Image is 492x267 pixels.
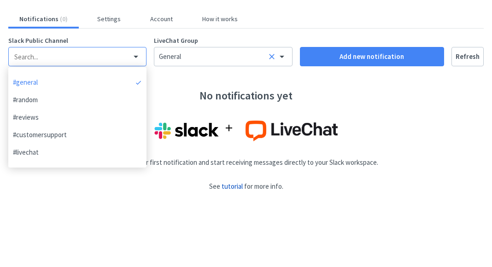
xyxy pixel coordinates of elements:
[159,52,181,62] div: General
[86,15,132,23] button: Settings
[13,130,133,140] div: #customersupport
[13,77,133,87] div: #general
[139,15,184,23] button: Account
[13,147,133,157] div: #livechat
[246,121,338,141] img: LC logo
[199,89,293,102] h2: No notifications yet
[13,95,133,105] div: #random
[8,15,79,23] button: Notifications(0)
[222,182,243,191] a: tutorial
[300,47,444,66] button: Add new notification
[59,15,68,23] span: ( 0 )
[191,15,249,23] button: How it works
[154,122,219,139] img: Slack logo
[8,36,146,45] label: Slack Public Channel
[13,52,123,62] input: Search...
[154,36,292,45] label: LiveChat Group
[451,47,484,66] button: Refresh
[209,181,283,192] p: See for more info.
[114,157,378,168] p: Create your first notification and start receiving messages directly to your Slack workspace.
[13,112,133,122] div: #reviews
